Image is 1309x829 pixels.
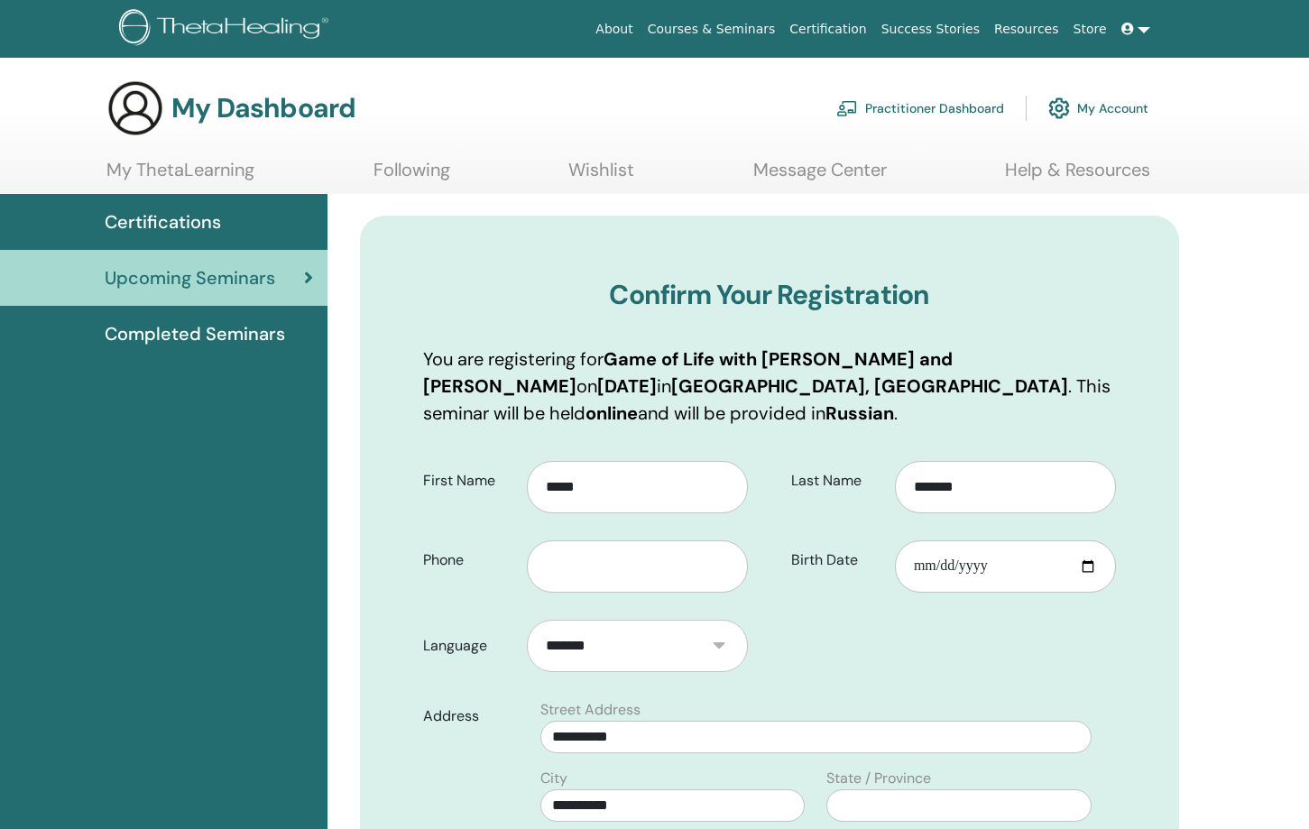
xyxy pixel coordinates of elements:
[105,208,221,235] span: Certifications
[105,264,275,291] span: Upcoming Seminars
[410,464,527,498] label: First Name
[119,9,335,50] img: logo.png
[540,768,567,789] label: City
[874,13,987,46] a: Success Stories
[671,374,1068,398] b: [GEOGRAPHIC_DATA], [GEOGRAPHIC_DATA]
[540,699,641,721] label: Street Address
[836,100,858,116] img: chalkboard-teacher.svg
[373,159,450,194] a: Following
[753,159,887,194] a: Message Center
[778,543,895,577] label: Birth Date
[782,13,873,46] a: Certification
[987,13,1066,46] a: Resources
[106,159,254,194] a: My ThetaLearning
[423,347,953,398] b: Game of Life with [PERSON_NAME] and [PERSON_NAME]
[1048,93,1070,124] img: cog.svg
[836,88,1004,128] a: Practitioner Dashboard
[1066,13,1114,46] a: Store
[585,401,638,425] b: online
[588,13,640,46] a: About
[106,79,164,137] img: generic-user-icon.jpg
[410,543,527,577] label: Phone
[778,464,895,498] label: Last Name
[410,699,530,733] label: Address
[410,629,527,663] label: Language
[641,13,783,46] a: Courses & Seminars
[105,320,285,347] span: Completed Seminars
[423,279,1116,311] h3: Confirm Your Registration
[825,401,894,425] b: Russian
[171,92,355,124] h3: My Dashboard
[826,768,931,789] label: State / Province
[1048,88,1148,128] a: My Account
[1005,159,1150,194] a: Help & Resources
[568,159,634,194] a: Wishlist
[597,374,657,398] b: [DATE]
[423,345,1116,427] p: You are registering for on in . This seminar will be held and will be provided in .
